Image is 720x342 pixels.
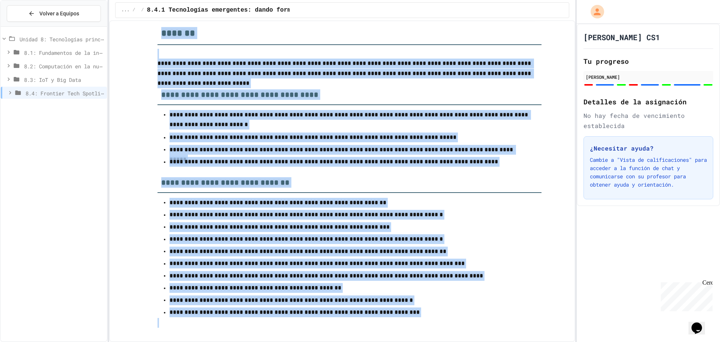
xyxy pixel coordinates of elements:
font: Unidad 8: Tecnologías principales y emergentes [19,35,157,43]
font: [PERSON_NAME] CS1 [583,32,660,42]
font: / [132,8,135,13]
iframe: widget de chat [658,279,712,311]
font: 8.2: Computación en la nube [24,62,105,70]
div: Mi cuenta [583,3,606,20]
font: [PERSON_NAME] [586,74,620,80]
font: No hay fecha de vencimiento establecida [583,111,685,130]
font: 8.4.1 Tecnologías emergentes: dando forma a nuestro futuro digital [147,7,385,14]
font: 8.3: IoT y Big Data [24,76,81,83]
font: Cambie a "Vista de calificaciones" para acceder a la función de chat y comunicarse con su profeso... [590,156,707,188]
div: ¡Chatea con nosotros ahora!Cerca [3,3,52,54]
font: 8.1: Fundamentos de la inteligencia artificial [24,48,162,56]
font: Volver a Equipos [39,11,79,17]
font: 8.4: Frontier Tech Spotlight [25,89,109,97]
font: / [141,8,144,13]
iframe: widget de chat [688,312,712,334]
button: Volver a Equipos [7,5,101,22]
font: Tu progreso [583,57,629,66]
font: Detalles de la asignación [583,98,687,107]
font: ¿Necesitar ayuda? [590,144,654,152]
font: ... [121,8,130,13]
